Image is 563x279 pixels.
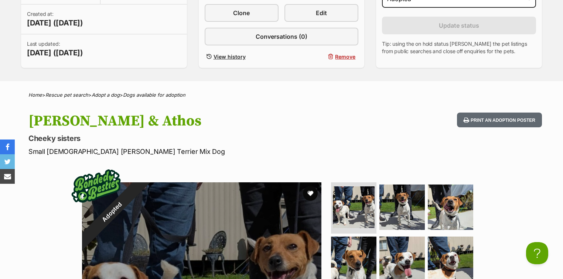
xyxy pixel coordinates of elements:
p: Tip: using the on hold status [PERSON_NAME] the pet listings from public searches and close off e... [382,40,536,55]
a: Rescue pet search [45,92,88,98]
span: Conversations (0) [256,32,307,41]
img: bonded besties [66,156,126,216]
button: Remove [284,51,358,62]
div: > > > [10,92,553,98]
p: Cheeky sisters [28,133,341,144]
a: Conversations (0) [205,28,359,45]
img: Photo of Rosie & Athos [333,186,375,228]
p: Last updated: [27,40,83,58]
img: Photo of Rosie & Athos [428,185,473,230]
a: Clone [205,4,279,22]
span: [DATE] ([DATE]) [27,18,83,28]
span: View history [214,53,246,61]
p: Small [DEMOGRAPHIC_DATA] [PERSON_NAME] Terrier Mix Dog [28,147,341,156]
p: Created at: [27,10,83,28]
a: Edit [284,4,358,22]
img: Photo of Rosie & Athos [379,185,425,230]
span: Update status [439,21,479,30]
a: View history [205,51,279,62]
a: Adopt a dog [92,92,120,98]
button: favourite [303,186,318,201]
a: Dogs available for adoption [123,92,185,98]
span: Clone [233,8,250,17]
h1: [PERSON_NAME] & Athos [28,113,341,130]
iframe: Help Scout Beacon - Open [526,242,548,264]
span: Edit [316,8,327,17]
button: Print an adoption poster [457,113,542,128]
span: Remove [335,53,355,61]
button: Update status [382,17,536,34]
a: Home [28,92,42,98]
span: [DATE] ([DATE]) [27,48,83,58]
